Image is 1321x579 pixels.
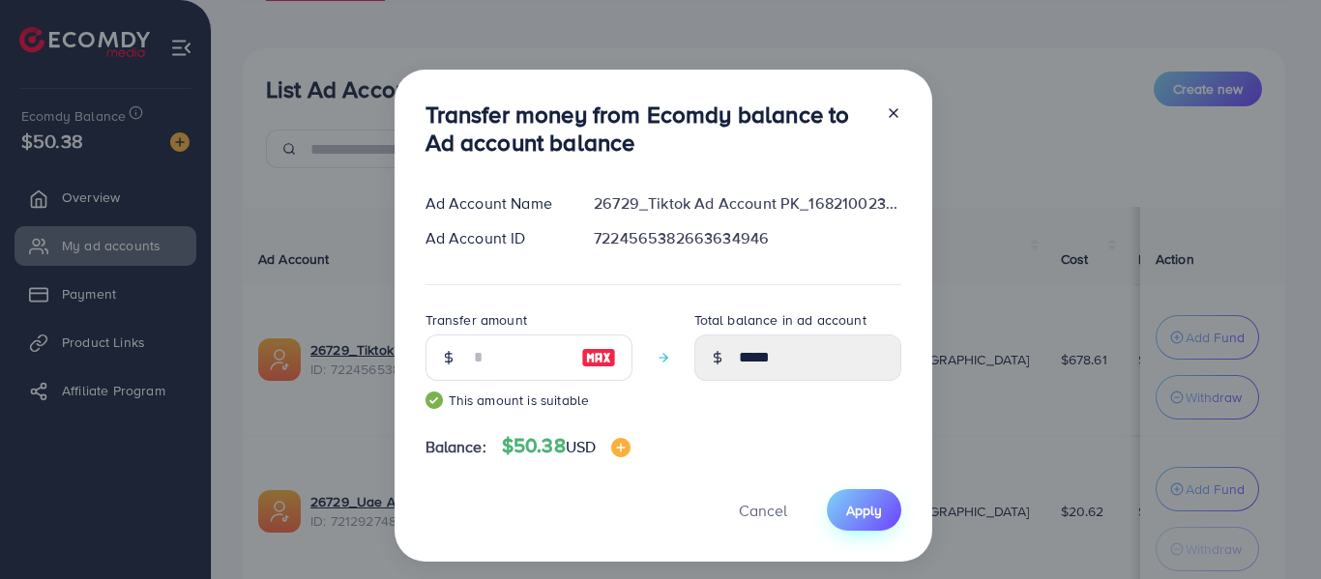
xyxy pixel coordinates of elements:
[739,500,787,521] span: Cancel
[426,101,870,157] h3: Transfer money from Ecomdy balance to Ad account balance
[426,436,486,458] span: Balance:
[581,346,616,369] img: image
[1239,492,1306,565] iframe: Chat
[426,310,527,330] label: Transfer amount
[410,227,579,249] div: Ad Account ID
[502,434,631,458] h4: $50.38
[846,501,882,520] span: Apply
[715,489,811,531] button: Cancel
[566,436,596,457] span: USD
[426,391,443,409] img: guide
[694,310,866,330] label: Total balance in ad account
[611,438,631,457] img: image
[578,227,916,249] div: 7224565382663634946
[426,391,632,410] small: This amount is suitable
[578,192,916,215] div: 26729_Tiktok Ad Account PK_1682100235915
[827,489,901,531] button: Apply
[410,192,579,215] div: Ad Account Name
